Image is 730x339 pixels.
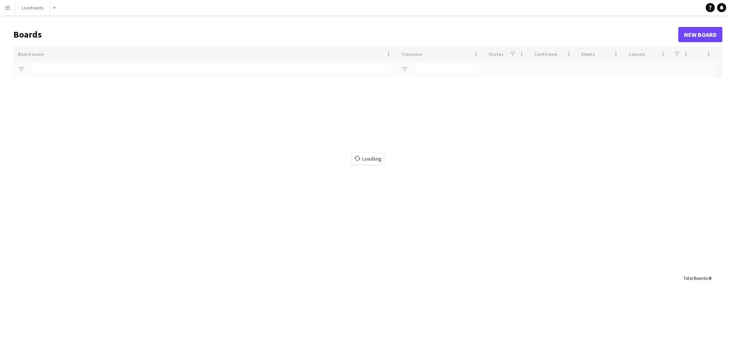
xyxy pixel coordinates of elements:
[352,153,384,164] span: Loading
[683,271,711,285] div: :
[678,27,722,42] a: New Board
[13,29,678,40] h1: Boards
[709,275,711,281] span: 0
[16,0,50,15] button: Live Events
[683,275,708,281] span: Total Boards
